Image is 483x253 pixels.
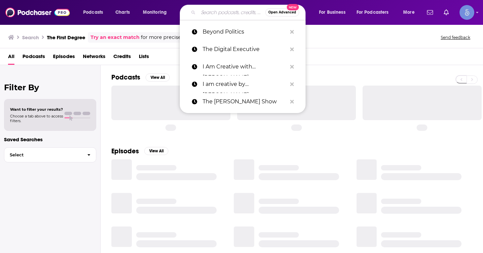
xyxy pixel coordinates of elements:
a: Try an exact match [91,34,140,41]
a: The Digital Executive [180,41,306,58]
a: Charts [111,7,134,18]
p: Beyond Politics [203,23,287,41]
button: View All [146,73,170,82]
a: The [PERSON_NAME] Show [180,93,306,110]
span: For Business [319,8,345,17]
p: The Gabby Reece Show [203,93,287,110]
img: Podchaser - Follow, Share and Rate Podcasts [5,6,70,19]
p: The Digital Executive [203,41,287,58]
a: I am creative by [PERSON_NAME] [180,75,306,93]
a: Networks [83,51,105,65]
button: Select [4,147,96,162]
p: I am creative by holly [203,75,287,93]
span: Want to filter your results? [10,107,63,112]
span: Open Advanced [268,11,296,14]
span: More [403,8,415,17]
span: Logged in as Spiral5-G1 [460,5,474,20]
a: I Am Creative with [PERSON_NAME] [180,58,306,75]
span: Podcasts [83,8,103,17]
p: Saved Searches [4,136,96,143]
a: Show notifications dropdown [424,7,436,18]
h2: Episodes [111,147,139,155]
a: Lists [139,51,149,65]
a: Credits [113,51,131,65]
button: Send feedback [439,35,472,40]
button: View All [144,147,168,155]
button: open menu [314,7,354,18]
a: Podcasts [22,51,45,65]
button: open menu [78,7,112,18]
a: Show notifications dropdown [441,7,451,18]
button: open menu [398,7,423,18]
span: For Podcasters [357,8,389,17]
button: Open AdvancedNew [265,8,299,16]
a: EpisodesView All [111,147,168,155]
span: New [287,4,299,10]
button: open menu [352,7,398,18]
h3: The First Degree [47,34,85,41]
span: Choose a tab above to access filters. [10,114,63,123]
span: for more precise results [141,34,199,41]
h2: Podcasts [111,73,140,82]
span: Charts [115,8,130,17]
div: Search podcasts, credits, & more... [186,5,312,20]
a: All [8,51,14,65]
button: open menu [138,7,175,18]
input: Search podcasts, credits, & more... [198,7,265,18]
a: Episodes [53,51,75,65]
h3: Search [22,34,39,41]
h2: Filter By [4,83,96,92]
span: Monitoring [143,8,167,17]
a: Beyond Politics [180,23,306,41]
button: Show profile menu [460,5,474,20]
img: User Profile [460,5,474,20]
a: PodcastsView All [111,73,170,82]
span: Select [4,153,82,157]
p: I Am Creative with Hollis Citron [203,58,287,75]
